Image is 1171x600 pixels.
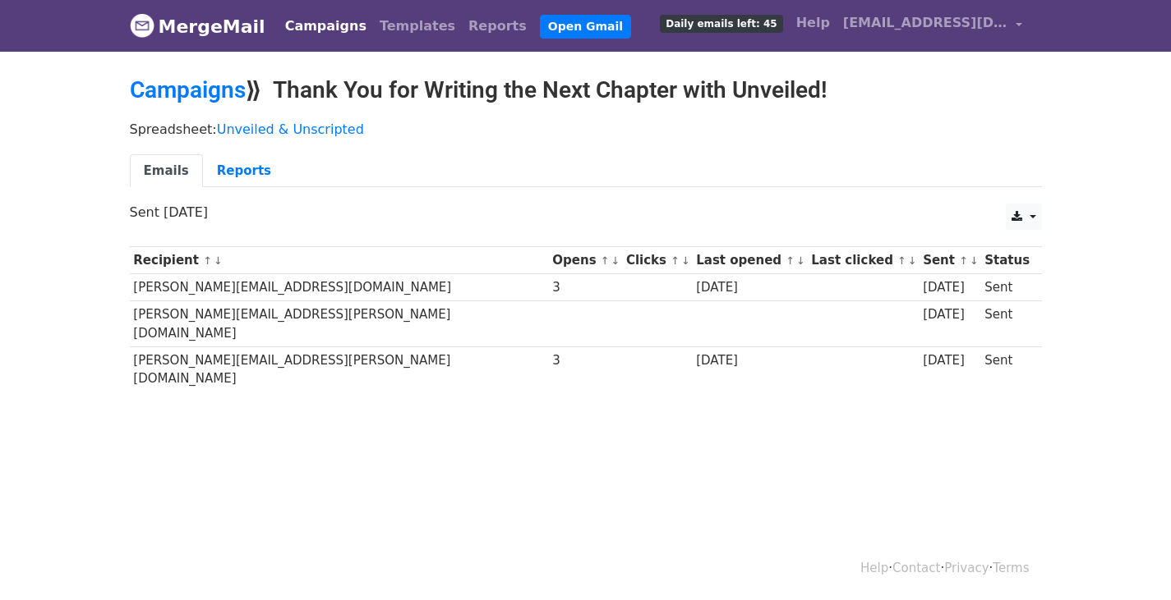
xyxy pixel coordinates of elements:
a: ↑ [203,254,212,267]
td: Sent [980,274,1033,301]
div: 3 [552,278,618,297]
a: ↑ [959,254,968,267]
a: Emails [130,154,203,188]
a: ↓ [214,254,223,267]
a: ↑ [601,254,610,267]
div: [DATE] [696,351,803,370]
th: Status [980,247,1033,274]
a: Open Gmail [540,15,631,39]
th: Recipient [130,247,549,274]
h2: ⟫ Thank You for Writing the Next Chapter with Unveiled! [130,76,1042,104]
div: [DATE] [696,278,803,297]
th: Opens [549,247,623,274]
div: [DATE] [923,278,977,297]
a: ↓ [681,254,690,267]
a: ↓ [908,254,917,267]
a: ↓ [970,254,979,267]
a: Daily emails left: 45 [653,7,789,39]
div: [DATE] [923,351,977,370]
span: [EMAIL_ADDRESS][DOMAIN_NAME] [843,13,1007,33]
a: Contact [892,561,940,575]
td: Sent [980,301,1033,347]
th: Sent [919,247,980,274]
th: Last clicked [808,247,920,274]
a: ↑ [671,254,680,267]
a: Campaigns [130,76,246,103]
a: ↓ [796,254,805,267]
a: Help [860,561,888,575]
th: Last opened [692,247,807,274]
a: Unveiled & Unscripted [217,121,364,137]
p: Sent [DATE] [130,204,1042,221]
a: ↑ [897,254,906,267]
a: Privacy [944,561,989,575]
td: [PERSON_NAME][EMAIL_ADDRESS][PERSON_NAME][DOMAIN_NAME] [130,301,549,347]
a: ↓ [611,254,620,267]
a: ↑ [786,254,795,267]
a: Terms [993,561,1029,575]
span: Daily emails left: 45 [660,15,782,33]
td: Sent [980,346,1033,392]
div: 3 [552,351,618,370]
a: Reports [462,10,533,43]
a: Help [790,7,837,39]
p: Spreadsheet: [130,121,1042,138]
img: MergeMail logo [130,13,154,38]
td: [PERSON_NAME][EMAIL_ADDRESS][DOMAIN_NAME] [130,274,549,301]
a: Campaigns [279,10,373,43]
div: [DATE] [923,305,977,324]
a: Reports [203,154,285,188]
td: [PERSON_NAME][EMAIL_ADDRESS][PERSON_NAME][DOMAIN_NAME] [130,346,549,392]
a: Templates [373,10,462,43]
a: [EMAIL_ADDRESS][DOMAIN_NAME] [837,7,1029,45]
th: Clicks [622,247,692,274]
a: MergeMail [130,9,265,44]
